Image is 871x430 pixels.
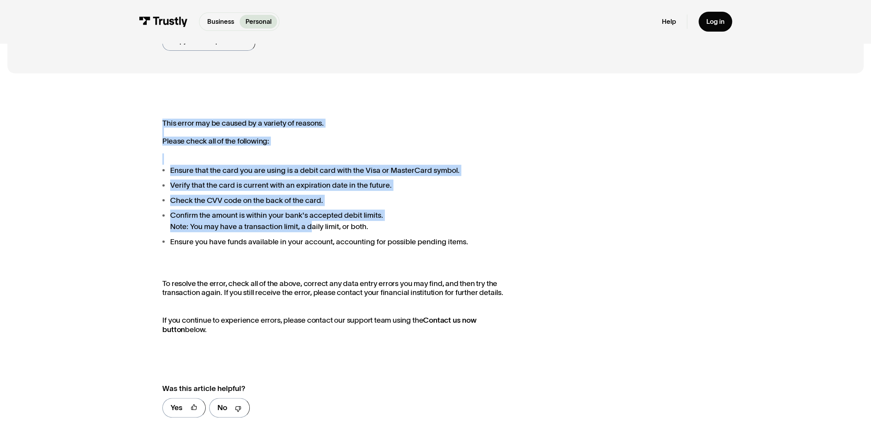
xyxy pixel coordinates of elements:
li: Verify that the card is current with an expiration date in the future. [162,179,514,191]
li: Ensure that the card you are using is a debit card with the Visa or MasterCard symbol. [162,165,514,176]
p: Business [207,17,234,27]
img: Trustly Logo [139,16,188,27]
div: Was this article helpful? [162,383,494,394]
a: Help [661,18,675,26]
a: Yes [162,398,205,418]
li: Check the CVV code on the back of the card. [162,195,514,206]
a: No [209,398,250,418]
a: Log in [699,12,732,32]
p: This error may be caused by a variety of reasons. Please check all of the following: [162,119,514,146]
a: Business [201,15,240,28]
div: Log in [706,18,725,26]
p: If you continue to experience errors, please contact our support team using the below. [162,316,514,334]
div: No [217,402,227,413]
p: Personal [245,17,272,27]
li: Ensure you have funds available in your account, accounting for possible pending items. [162,236,514,247]
p: To resolve the error, check all of the above, correct any data entry errors you may find, and the... [162,270,514,297]
div: Yes [171,402,183,413]
strong: Contact us now button [162,316,476,333]
li: Confirm the amount is within your bank's accepted debit limits. Note: You may have a transaction ... [162,210,514,232]
a: Personal [240,15,277,28]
